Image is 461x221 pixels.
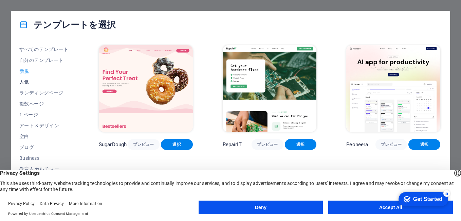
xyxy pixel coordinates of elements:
[19,166,69,172] span: 教育 & カルチャー
[19,79,69,85] span: 人気
[19,164,69,174] button: 教育 & カルチャー
[408,139,440,150] button: 選択
[223,45,317,132] img: RepairIT
[381,142,402,147] span: プレビュー
[19,19,116,30] h4: テンプレートを選択
[19,66,69,76] button: 新規
[19,55,69,66] button: 自分のテンプレート
[346,45,440,132] img: Peoneera
[166,142,187,147] span: 選択
[19,101,69,106] span: 複数ページ
[50,1,57,8] div: 5
[19,112,69,117] span: 1 ページ
[19,153,69,164] button: Business
[20,7,49,14] div: Get Started
[285,139,317,150] button: 選択
[19,123,69,128] span: アート & デザイン
[19,134,69,139] span: 空白
[19,98,69,109] button: 複数ページ
[128,139,160,150] button: プレビュー
[223,141,242,148] p: RepairIT
[414,142,435,147] span: 選択
[19,87,69,98] button: ランディングページ
[19,120,69,131] button: アート & デザイン
[161,139,193,150] button: 選択
[19,155,69,161] span: Business
[257,142,278,147] span: プレビュー
[19,44,69,55] button: すべてのテンプレート
[346,141,368,148] p: Peoneera
[19,68,69,74] span: 新規
[375,139,407,150] button: プレビュー
[19,142,69,153] button: ブログ
[133,142,154,147] span: プレビュー
[19,131,69,142] button: 空白
[5,3,55,18] div: Get Started 5 items remaining, 0% complete
[19,90,69,96] span: ランディングページ
[19,47,69,52] span: すべてのテンプレート
[99,45,193,132] img: SugarDough
[19,76,69,87] button: 人気
[99,141,127,148] p: SugarDough
[252,139,283,150] button: プレビュー
[290,142,311,147] span: 選択
[19,109,69,120] button: 1 ページ
[19,144,69,150] span: ブログ
[19,57,69,63] span: 自分のテンプレート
